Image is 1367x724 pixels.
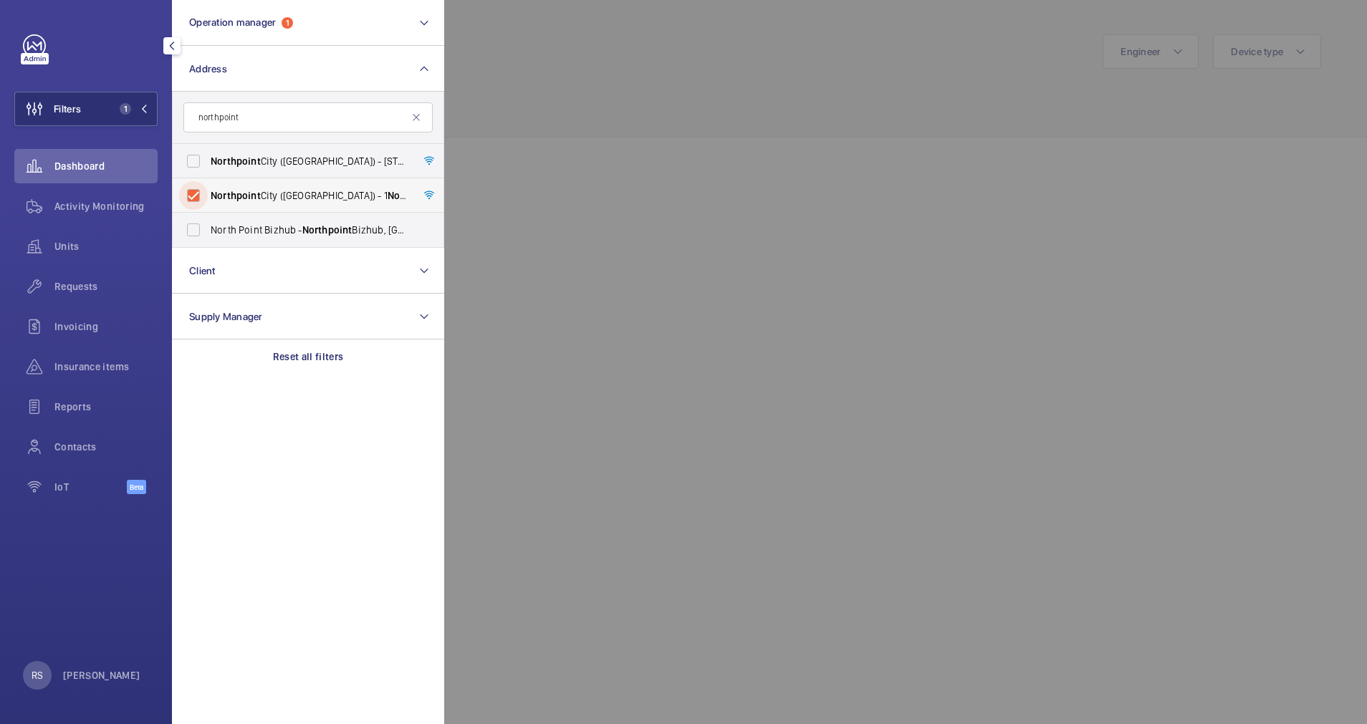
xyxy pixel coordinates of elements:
[54,480,127,494] span: IoT
[54,239,158,254] span: Units
[127,480,146,494] span: Beta
[120,103,131,115] span: 1
[63,668,140,682] p: [PERSON_NAME]
[14,92,158,126] button: Filters1
[54,440,158,454] span: Contacts
[54,159,158,173] span: Dashboard
[54,199,158,213] span: Activity Monitoring
[54,359,158,374] span: Insurance items
[54,319,158,334] span: Invoicing
[54,102,81,116] span: Filters
[32,668,43,682] p: RS
[54,279,158,294] span: Requests
[54,400,158,414] span: Reports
